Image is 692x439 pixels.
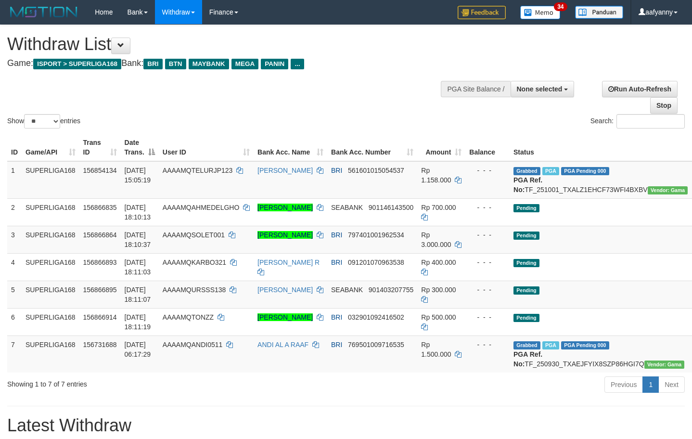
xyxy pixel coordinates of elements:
[469,312,506,322] div: - - -
[125,341,151,358] span: [DATE] 06:17:29
[520,6,561,19] img: Button%20Memo.svg
[331,204,363,211] span: SEABANK
[421,167,451,184] span: Rp 1.158.000
[22,134,79,161] th: Game/API: activate to sort column ascending
[421,258,456,266] span: Rp 400.000
[83,341,117,349] span: 156731688
[7,308,22,336] td: 6
[348,231,404,239] span: Copy 797401001962534 to clipboard
[125,167,151,184] span: [DATE] 15:05:19
[189,59,229,69] span: MAYBANK
[469,203,506,212] div: - - -
[257,286,313,294] a: [PERSON_NAME]
[469,166,506,175] div: - - -
[369,204,413,211] span: Copy 901146143500 to clipboard
[7,35,452,54] h1: Withdraw List
[331,313,342,321] span: BRI
[163,286,226,294] span: AAAAMQURSSS138
[511,81,575,97] button: None selected
[165,59,186,69] span: BTN
[542,167,559,175] span: Marked by aafsengchandara
[22,281,79,308] td: SUPERLIGA168
[590,114,685,129] label: Search:
[561,341,609,349] span: PGA Pending
[554,2,567,11] span: 34
[7,161,22,199] td: 1
[22,253,79,281] td: SUPERLIGA168
[510,134,692,161] th: Status
[602,81,678,97] a: Run Auto-Refresh
[125,231,151,248] span: [DATE] 18:10:37
[257,231,313,239] a: [PERSON_NAME]
[469,230,506,240] div: - - -
[542,341,559,349] span: Marked by aafromsomean
[22,226,79,253] td: SUPERLIGA168
[421,286,456,294] span: Rp 300.000
[125,258,151,276] span: [DATE] 18:11:03
[7,281,22,308] td: 5
[348,258,404,266] span: Copy 091201070963538 to clipboard
[291,59,304,69] span: ...
[510,161,692,199] td: TF_251001_TXALZ1EHCF73WFI4BXBV
[163,313,214,321] span: AAAAMQTONZZ
[348,313,404,321] span: Copy 032901092416502 to clipboard
[517,85,563,93] span: None selected
[163,341,223,349] span: AAAAMQANDI0511
[261,59,288,69] span: PANIN
[465,134,510,161] th: Balance
[7,253,22,281] td: 4
[331,258,342,266] span: BRI
[421,231,451,248] span: Rp 3.000.000
[469,258,506,267] div: - - -
[7,416,685,435] h1: Latest Withdraw
[7,114,80,129] label: Show entries
[348,341,404,349] span: Copy 769501009716535 to clipboard
[125,313,151,331] span: [DATE] 18:11:19
[83,258,117,266] span: 156866893
[125,286,151,303] span: [DATE] 18:11:07
[458,6,506,19] img: Feedback.jpg
[513,259,539,267] span: Pending
[369,286,413,294] span: Copy 901403207755 to clipboard
[257,204,313,211] a: [PERSON_NAME]
[163,167,233,174] span: AAAAMQTELURJP123
[561,167,609,175] span: PGA Pending
[7,375,281,389] div: Showing 1 to 7 of 7 entries
[469,340,506,349] div: - - -
[83,313,117,321] span: 156866914
[650,97,678,114] a: Stop
[348,167,404,174] span: Copy 561601015054537 to clipboard
[513,350,542,368] b: PGA Ref. No:
[7,336,22,373] td: 7
[513,204,539,212] span: Pending
[22,308,79,336] td: SUPERLIGA168
[513,341,540,349] span: Grabbed
[7,5,80,19] img: MOTION_logo.png
[421,341,451,358] span: Rp 1.500.000
[257,313,313,321] a: [PERSON_NAME]
[441,81,510,97] div: PGA Site Balance /
[513,232,539,240] span: Pending
[22,198,79,226] td: SUPERLIGA168
[513,167,540,175] span: Grabbed
[327,134,417,161] th: Bank Acc. Number: activate to sort column ascending
[125,204,151,221] span: [DATE] 18:10:13
[648,186,688,194] span: Vendor URL: https://trx31.1velocity.biz
[22,161,79,199] td: SUPERLIGA168
[331,341,342,349] span: BRI
[163,258,226,266] span: AAAAMQKARBO321
[83,167,117,174] span: 156854134
[421,204,456,211] span: Rp 700.000
[7,226,22,253] td: 3
[421,313,456,321] span: Rp 500.000
[79,134,121,161] th: Trans ID: activate to sort column ascending
[510,336,692,373] td: TF_250930_TXAEJFYIX8SZP86HGI7Q
[83,231,117,239] span: 156866864
[24,114,60,129] select: Showentries
[7,198,22,226] td: 2
[121,134,159,161] th: Date Trans.: activate to sort column descending
[83,286,117,294] span: 156866895
[163,204,239,211] span: AAAAMQAHMEDELGHO
[469,285,506,295] div: - - -
[658,376,685,393] a: Next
